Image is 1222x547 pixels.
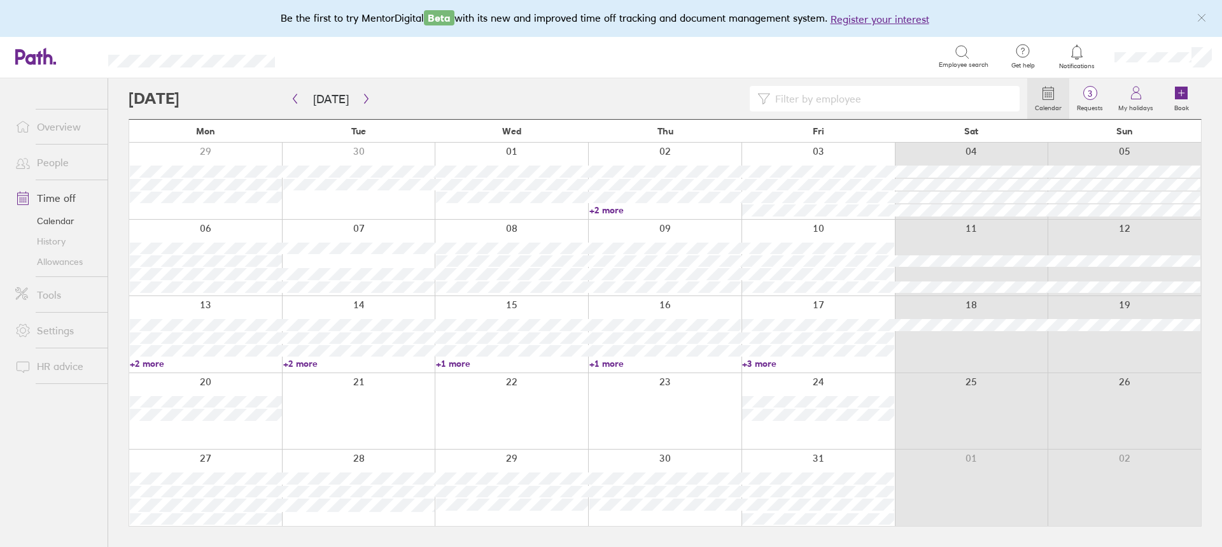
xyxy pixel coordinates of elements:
a: Book [1161,78,1202,119]
a: HR advice [5,353,108,379]
label: Book [1167,101,1197,112]
span: Get help [1002,62,1044,69]
div: Be the first to try MentorDigital with its new and improved time off tracking and document manage... [281,10,942,27]
a: Calendar [5,211,108,231]
a: Allowances [5,252,108,272]
label: Calendar [1027,101,1069,112]
span: Sun [1116,126,1133,136]
span: Notifications [1057,62,1098,70]
a: +1 more [589,358,741,369]
label: My holidays [1111,101,1161,112]
a: +2 more [130,358,282,369]
a: Notifications [1057,43,1098,70]
a: Overview [5,114,108,139]
input: Filter by employee [770,87,1012,111]
span: Mon [196,126,215,136]
a: Settings [5,318,108,343]
a: People [5,150,108,175]
label: Requests [1069,101,1111,112]
span: Wed [502,126,521,136]
button: [DATE] [303,89,359,110]
a: 3Requests [1069,78,1111,119]
button: Register your interest [831,11,929,27]
span: Beta [424,10,454,25]
a: +2 more [283,358,435,369]
a: Time off [5,185,108,211]
span: Sat [964,126,978,136]
span: Thu [657,126,673,136]
span: Fri [813,126,824,136]
a: Calendar [1027,78,1069,119]
span: 3 [1069,89,1111,99]
a: My holidays [1111,78,1161,119]
a: History [5,231,108,252]
div: Search [309,50,342,62]
span: Tue [351,126,366,136]
a: +3 more [742,358,894,369]
a: Tools [5,282,108,308]
a: +1 more [436,358,588,369]
span: Employee search [939,61,988,69]
a: +2 more [589,204,741,216]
